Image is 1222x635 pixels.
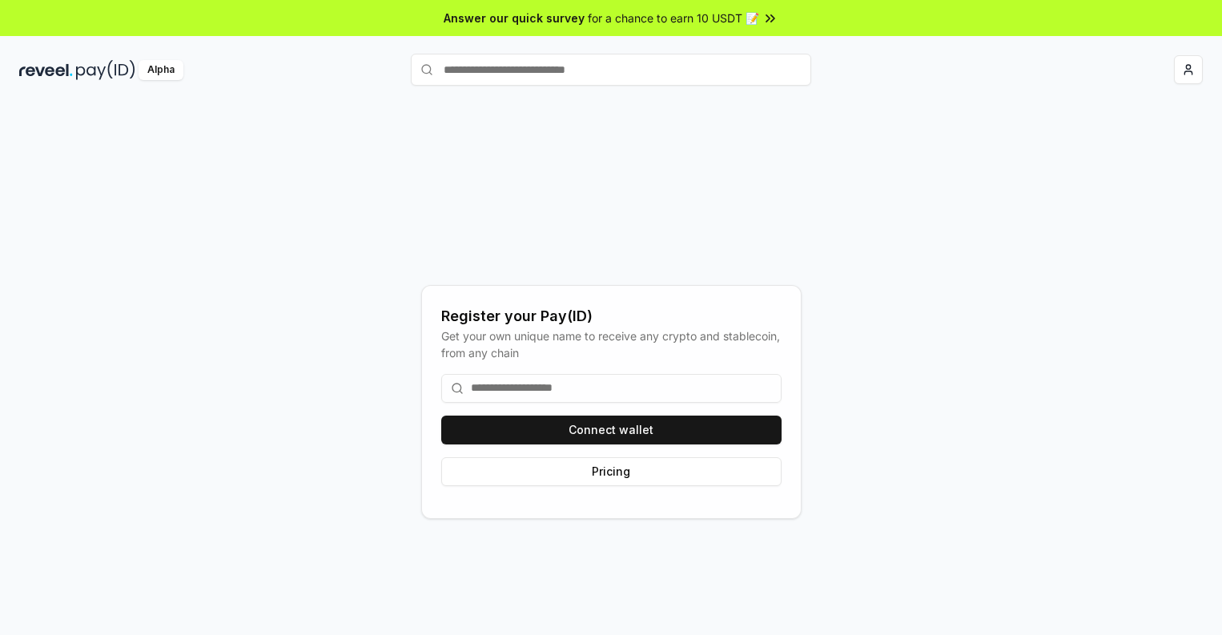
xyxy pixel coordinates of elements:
div: Register your Pay(ID) [441,305,782,328]
span: for a chance to earn 10 USDT 📝 [588,10,759,26]
img: reveel_dark [19,60,73,80]
span: Answer our quick survey [444,10,585,26]
button: Connect wallet [441,416,782,444]
img: pay_id [76,60,135,80]
button: Pricing [441,457,782,486]
div: Get your own unique name to receive any crypto and stablecoin, from any chain [441,328,782,361]
div: Alpha [139,60,183,80]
